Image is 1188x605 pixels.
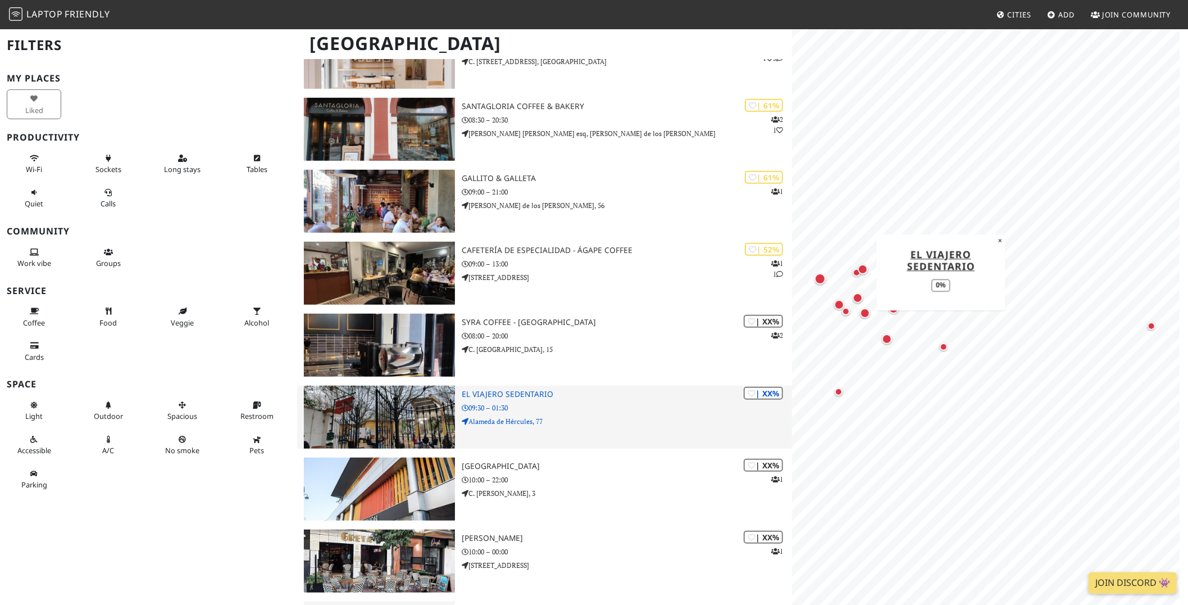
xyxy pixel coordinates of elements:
[7,286,290,296] h3: Service
[297,98,792,161] a: Santagloria Coffee & Bakery | 61% 21 Santagloria Coffee & Bakery 08:30 – 20:30 [PERSON_NAME] [PER...
[771,546,783,557] p: 1
[7,132,290,143] h3: Productivity
[301,28,790,59] h1: [GEOGRAPHIC_DATA]
[907,247,975,273] a: El Viajero Sedentario
[931,279,950,292] div: 0%
[99,318,117,328] span: Food
[81,396,135,426] button: Outdoor
[462,547,791,557] p: 10:00 – 00:00
[7,464,61,494] button: Parking
[26,164,42,174] span: Stable Wi-Fi
[745,99,783,112] div: | 61%
[94,411,123,421] span: Outdoor area
[249,445,264,455] span: Pet friendly
[1145,319,1158,333] div: Map marker
[1086,4,1176,25] a: Join Community
[7,73,290,84] h3: My Places
[1008,10,1031,20] span: Cities
[7,430,61,460] button: Accessible
[7,396,61,426] button: Light
[850,291,865,305] div: Map marker
[832,385,845,399] div: Map marker
[771,114,783,136] p: 2 1
[17,445,51,455] span: Accessible
[745,171,783,184] div: | 61%
[462,344,791,355] p: C. [GEOGRAPHIC_DATA], 15
[7,226,290,237] h3: Community
[297,386,792,449] a: El Viajero Sedentario | XX% El Viajero Sedentario 09:30 – 01:30 Alameda de Hércules, 77
[7,336,61,366] button: Cards
[304,314,456,377] img: Syra Coffee - Rioja
[171,318,194,328] span: Veggie
[9,7,22,21] img: LaptopFriendly
[297,170,792,233] a: Gallito & Galleta | 61% 1 Gallito & Galleta 09:00 – 21:00 [PERSON_NAME] de los [PERSON_NAME], 56
[855,262,870,277] div: Map marker
[155,396,210,426] button: Spacious
[102,445,114,455] span: Air conditioned
[462,534,791,543] h3: [PERSON_NAME]
[304,98,456,161] img: Santagloria Coffee & Bakery
[462,115,791,125] p: 08:30 – 20:30
[155,302,210,332] button: Veggie
[230,149,284,179] button: Tables
[880,332,894,346] div: Map marker
[25,198,43,209] span: Quiet
[771,474,783,485] p: 1
[462,318,791,327] h3: Syra Coffee - [GEOGRAPHIC_DATA]
[1059,10,1075,20] span: Add
[744,531,783,544] div: | XX%
[297,314,792,377] a: Syra Coffee - Rioja | XX% 2 Syra Coffee - [GEOGRAPHIC_DATA] 08:00 – 20:00 C. [GEOGRAPHIC_DATA], 15
[304,170,456,233] img: Gallito & Galleta
[744,459,783,472] div: | XX%
[462,102,791,111] h3: Santagloria Coffee & Bakery
[462,390,791,399] h3: El Viajero Sedentario
[744,315,783,328] div: | XX%
[65,8,110,20] span: Friendly
[1043,4,1080,25] a: Add
[995,234,1005,247] button: Close popup
[297,530,792,593] a: Greta Sevilla | XX% 1 [PERSON_NAME] 10:00 – 00:00 [STREET_ADDRESS]
[81,430,135,460] button: A/C
[155,430,210,460] button: No smoke
[7,28,290,62] h2: Filters
[81,183,135,213] button: Calls
[462,462,791,471] h3: [GEOGRAPHIC_DATA]
[850,266,863,279] div: Map marker
[297,458,792,521] a: Nervión Plaza | XX% 1 [GEOGRAPHIC_DATA] 10:00 – 22:00 C. [PERSON_NAME], 3
[25,352,44,362] span: Credit cards
[832,297,846,312] div: Map marker
[304,458,456,521] img: Nervión Plaza
[462,272,791,283] p: [STREET_ADDRESS]
[744,387,783,400] div: | XX%
[230,430,284,460] button: Pets
[771,258,783,279] p: 1 1
[745,243,783,256] div: | 52%
[462,331,791,341] p: 08:00 – 20:00
[462,560,791,571] p: [STREET_ADDRESS]
[25,411,43,421] span: Natural light
[7,379,290,390] h3: Space
[937,340,950,354] div: Map marker
[230,396,284,426] button: Restroom
[462,246,791,255] h3: Cafetería de Especialidad - Ágape Coffee
[771,186,783,197] p: 1
[240,411,274,421] span: Restroom
[165,164,201,174] span: Long stays
[7,149,61,179] button: Wi-Fi
[462,187,791,197] p: 09:00 – 21:00
[462,416,791,427] p: Alameda de Hércules, 77
[247,164,267,174] span: Work-friendly tables
[771,330,783,341] p: 2
[7,243,61,273] button: Work vibe
[23,318,45,328] span: Coffee
[1102,10,1171,20] span: Join Community
[17,258,51,268] span: People working
[7,183,61,213] button: Quiet
[886,301,901,316] div: Map marker
[7,302,61,332] button: Coffee
[101,198,116,209] span: Video/audio calls
[81,243,135,273] button: Groups
[839,305,853,318] div: Map marker
[21,480,47,490] span: Parking
[166,445,200,455] span: Smoke free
